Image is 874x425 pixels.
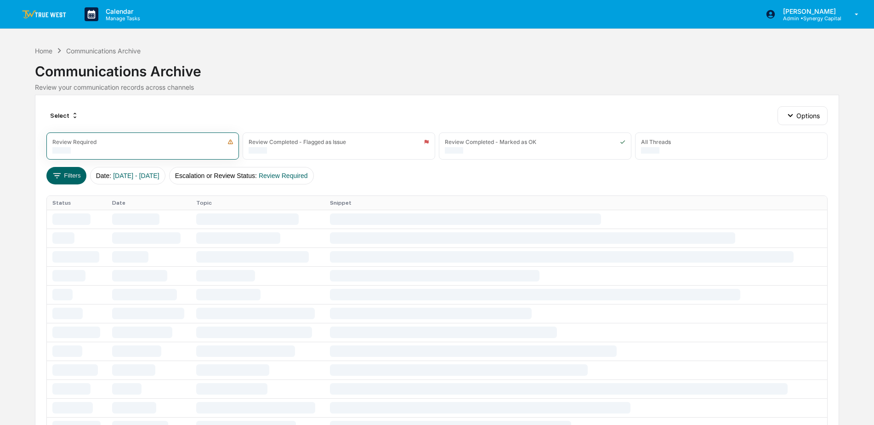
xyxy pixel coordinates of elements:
span: Review Required [259,172,308,179]
div: Communications Archive [66,47,141,55]
span: [DATE] - [DATE] [113,172,159,179]
th: Topic [191,196,324,210]
img: logo [22,10,66,19]
p: Manage Tasks [98,15,145,22]
button: Filters [46,167,86,184]
div: Review Required [52,138,96,145]
div: All Threads [641,138,671,145]
div: Review Completed - Marked as OK [445,138,536,145]
th: Date [107,196,191,210]
p: Calendar [98,7,145,15]
p: [PERSON_NAME] [776,7,841,15]
img: icon [227,139,233,145]
div: Communications Archive [35,56,839,80]
button: Date:[DATE] - [DATE] [90,167,165,184]
th: Snippet [324,196,827,210]
div: Review Completed - Flagged as Issue [249,138,346,145]
img: icon [424,139,429,145]
div: Select [46,108,82,123]
div: Home [35,47,52,55]
button: Options [778,106,828,125]
img: icon [620,139,625,145]
button: Escalation or Review Status:Review Required [169,167,314,184]
div: Review your communication records across channels [35,83,839,91]
p: Admin • Synergy Capital [776,15,841,22]
th: Status [47,196,107,210]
